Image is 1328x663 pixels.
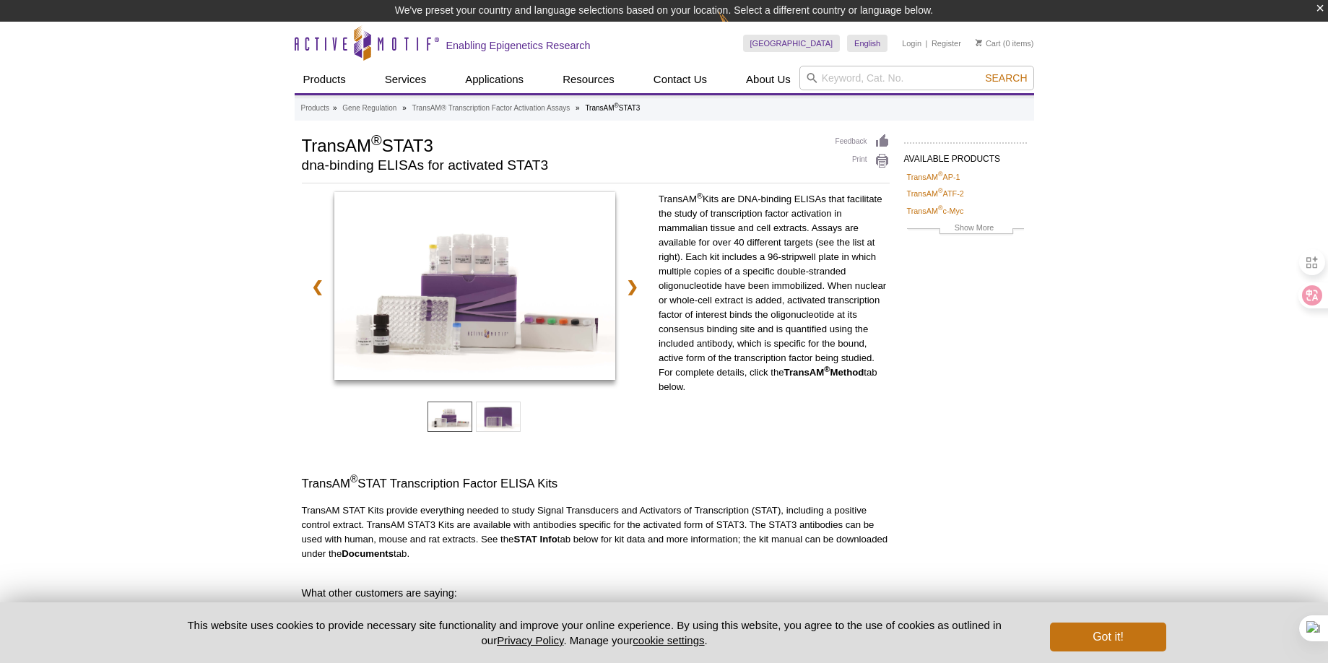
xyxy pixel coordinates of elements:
sup: ® [615,102,619,109]
button: Got it! [1050,623,1166,651]
li: TransAM STAT3 [585,104,640,112]
a: Contact Us [645,66,716,93]
li: | [926,35,928,52]
button: cookie settings [633,634,704,646]
a: Applications [456,66,532,93]
h3: TransAM STAT Transcription Factor ELISA Kits [302,475,890,493]
li: (0 items) [976,35,1034,52]
a: Show More [907,221,1024,238]
a: TransAM STAT3 Kit [334,192,615,384]
strong: STAT Info [513,534,557,545]
sup: ® [938,188,943,195]
sup: ® [824,365,830,373]
h2: AVAILABLE PRODUCTS [904,142,1027,168]
a: Feedback [836,134,890,149]
sup: ® [938,170,943,178]
a: Login [902,38,921,48]
a: Services [376,66,435,93]
a: TransAM®ATF-2 [907,187,964,200]
a: [GEOGRAPHIC_DATA] [743,35,841,52]
a: Privacy Policy [497,634,563,646]
sup: ® [350,474,357,485]
h2: Enabling Epigenetics Research [446,39,591,52]
img: TransAM STAT3 Kit [334,192,615,380]
a: Print [836,153,890,169]
input: Keyword, Cat. No. [799,66,1034,90]
a: About Us [737,66,799,93]
sup: ® [697,191,703,200]
li: » [576,104,580,112]
h4: What other customers are saying: [302,586,890,599]
strong: TransAM Method [784,367,864,378]
h2: dna-binding ELISAs for activated STAT3 [302,159,821,172]
strong: Documents [342,548,394,559]
li: » [333,104,337,112]
p: TransAM Kits are DNA-binding ELISAs that facilitate the study of transcription factor activation ... [659,192,890,394]
a: TransAM®c-Myc [907,204,964,217]
a: Register [932,38,961,48]
span: Search [985,72,1027,84]
a: Gene Regulation [342,102,396,115]
img: Your Cart [976,39,982,46]
sup: ® [371,132,382,148]
a: Resources [554,66,623,93]
li: » [402,104,407,112]
img: Change Here [719,11,757,45]
sup: ® [938,204,943,212]
a: TransAM®AP-1 [907,170,960,183]
a: ❮ [302,270,333,303]
h1: TransAM STAT3 [302,134,821,155]
a: TransAM® Transcription Factor Activation Assays [412,102,570,115]
p: TransAM STAT Kits provide everything needed to study Signal Transducers and Activators of Transcr... [302,503,890,561]
a: Products [301,102,329,115]
a: Products [295,66,355,93]
p: This website uses cookies to provide necessary site functionality and improve your online experie... [162,617,1027,648]
a: English [847,35,887,52]
a: ❯ [617,270,648,303]
a: Cart [976,38,1001,48]
button: Search [981,71,1031,84]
